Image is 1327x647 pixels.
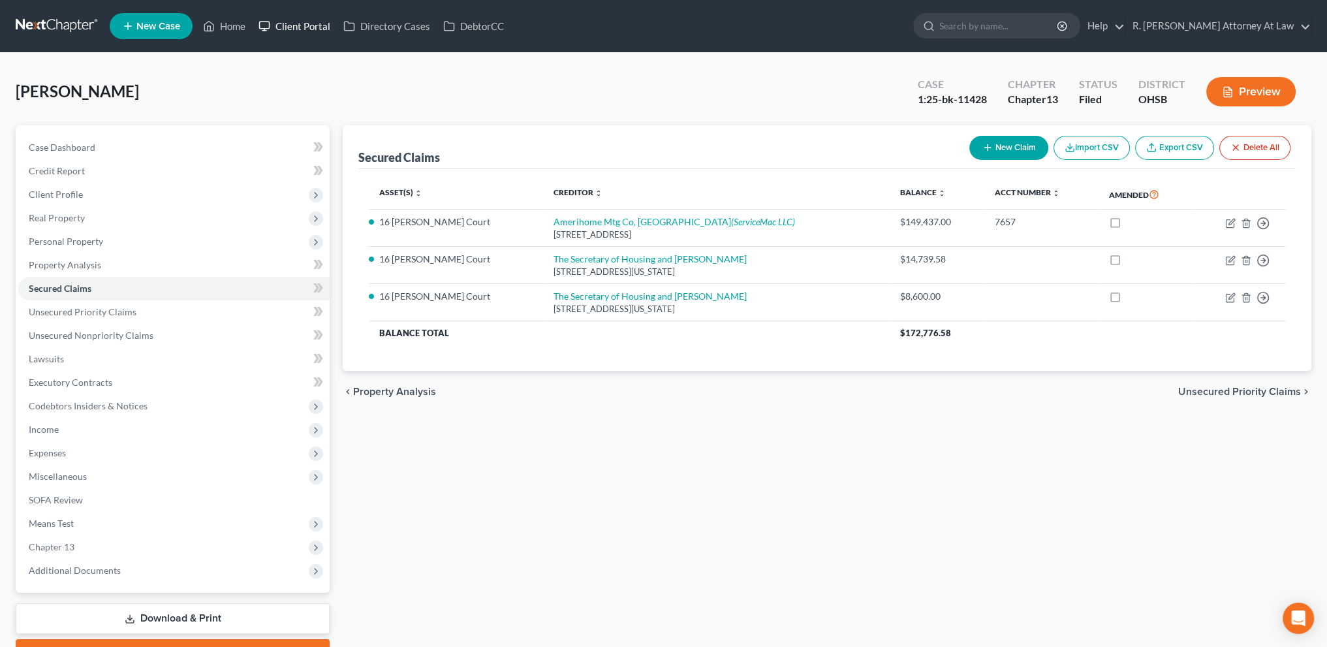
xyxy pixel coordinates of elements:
div: 1:25-bk-11428 [918,92,987,107]
span: Means Test [29,518,74,529]
li: 16 [PERSON_NAME] Court [379,253,533,266]
a: Unsecured Nonpriority Claims [18,324,330,347]
a: SOFA Review [18,488,330,512]
a: DebtorCC [437,14,510,38]
div: 7657 [995,215,1087,229]
div: Chapter [1008,77,1058,92]
a: Amerihome Mtg Co, [GEOGRAPHIC_DATA](ServiceMac LLC) [554,216,795,227]
th: Amended [1098,180,1192,210]
a: Home [196,14,252,38]
a: Executory Contracts [18,371,330,394]
i: unfold_more [595,189,602,197]
span: Client Profile [29,189,83,200]
a: Directory Cases [337,14,437,38]
span: Additional Documents [29,565,121,576]
div: Open Intercom Messenger [1283,603,1314,634]
a: Property Analysis [18,253,330,277]
div: OHSB [1138,92,1185,107]
span: Property Analysis [29,259,101,270]
div: [STREET_ADDRESS] [554,229,879,241]
i: chevron_right [1301,387,1311,397]
span: Executory Contracts [29,377,112,388]
button: Unsecured Priority Claims chevron_right [1178,387,1311,397]
i: chevron_left [343,387,353,397]
i: unfold_more [1052,189,1060,197]
a: Help [1081,14,1125,38]
span: Personal Property [29,236,103,247]
th: Balance Total [369,321,890,345]
div: Case [918,77,987,92]
a: Credit Report [18,159,330,183]
div: Chapter [1008,92,1058,107]
div: $8,600.00 [900,290,974,303]
i: unfold_more [414,189,422,197]
a: The Secretary of Housing and [PERSON_NAME] [554,291,747,302]
div: $14,739.58 [900,253,974,266]
button: New Claim [969,136,1048,160]
span: Codebtors Insiders & Notices [29,400,148,411]
div: $149,437.00 [900,215,974,229]
span: Secured Claims [29,283,91,294]
a: R. [PERSON_NAME] Attorney At Law [1126,14,1311,38]
span: Lawsuits [29,353,64,364]
input: Search by name... [939,14,1059,38]
div: [STREET_ADDRESS][US_STATE] [554,303,879,315]
span: Income [29,424,59,435]
span: SOFA Review [29,494,83,505]
span: Chapter 13 [29,541,74,552]
a: Acct Number unfold_more [995,187,1060,197]
span: Expenses [29,447,66,458]
a: Unsecured Priority Claims [18,300,330,324]
span: New Case [136,22,180,31]
a: Secured Claims [18,277,330,300]
a: Creditor unfold_more [554,187,602,197]
span: [PERSON_NAME] [16,82,139,101]
div: [STREET_ADDRESS][US_STATE] [554,266,879,278]
a: The Secretary of Housing and [PERSON_NAME] [554,253,747,264]
span: 13 [1046,93,1058,105]
a: Lawsuits [18,347,330,371]
span: Unsecured Priority Claims [1178,387,1301,397]
span: Property Analysis [353,387,436,397]
div: Status [1079,77,1117,92]
button: Import CSV [1054,136,1130,160]
li: 16 [PERSON_NAME] Court [379,290,533,303]
div: District [1138,77,1185,92]
a: Balance unfold_more [900,187,946,197]
div: Filed [1079,92,1117,107]
button: chevron_left Property Analysis [343,387,436,397]
a: Client Portal [252,14,337,38]
button: Delete All [1219,136,1290,160]
a: Case Dashboard [18,136,330,159]
span: $172,776.58 [900,328,951,338]
a: Export CSV [1135,136,1214,160]
span: Unsecured Priority Claims [29,306,136,317]
span: Credit Report [29,165,85,176]
span: Miscellaneous [29,471,87,482]
span: Unsecured Nonpriority Claims [29,330,153,341]
li: 16 [PERSON_NAME] Court [379,215,533,229]
a: Asset(s) unfold_more [379,187,422,197]
span: Case Dashboard [29,142,95,153]
span: Real Property [29,212,85,223]
i: unfold_more [938,189,946,197]
i: (ServiceMac LLC) [731,216,795,227]
button: Preview [1206,77,1296,106]
a: Download & Print [16,603,330,634]
div: Secured Claims [358,150,440,165]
